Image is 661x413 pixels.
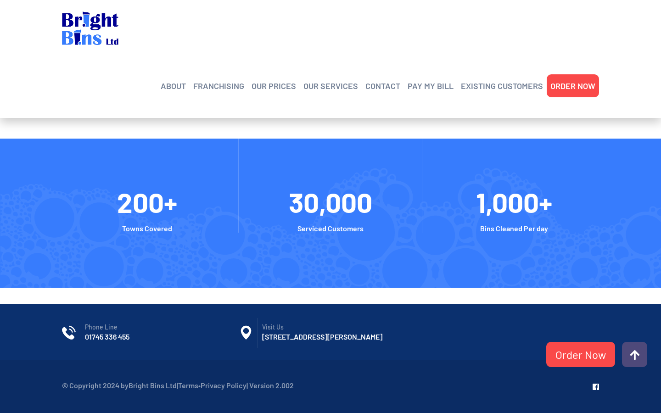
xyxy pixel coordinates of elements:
h6: Serviced Customers [246,223,415,234]
span: Phone Line [85,323,239,332]
a: CONTACT [365,79,400,93]
a: Terms [178,381,198,390]
h6: Towns Covered [62,223,232,234]
a: OUR PRICES [252,79,296,93]
h6: [STREET_ADDRESS][PERSON_NAME] [262,332,416,342]
span: 1,000+ [476,185,552,218]
p: © Copyright 2024 by | • | Version 2.002 [62,379,294,392]
a: OUR SERVICES [303,79,358,93]
span: 200+ [117,185,177,218]
a: Order Now [546,342,615,367]
a: Bright Bins Ltd [129,381,177,390]
a: PAY MY BILL [408,79,454,93]
span: Visit Us [262,323,416,332]
a: FRANCHISING [193,79,244,93]
span: 30,000 [289,185,372,218]
a: EXISTING CUSTOMERS [461,79,543,93]
a: ABOUT [161,79,186,93]
a: 01745 336 455 [85,332,129,342]
a: ORDER NOW [550,79,595,93]
h6: Bins Cleaned Per day [429,223,599,234]
a: Privacy Policy [201,381,246,390]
